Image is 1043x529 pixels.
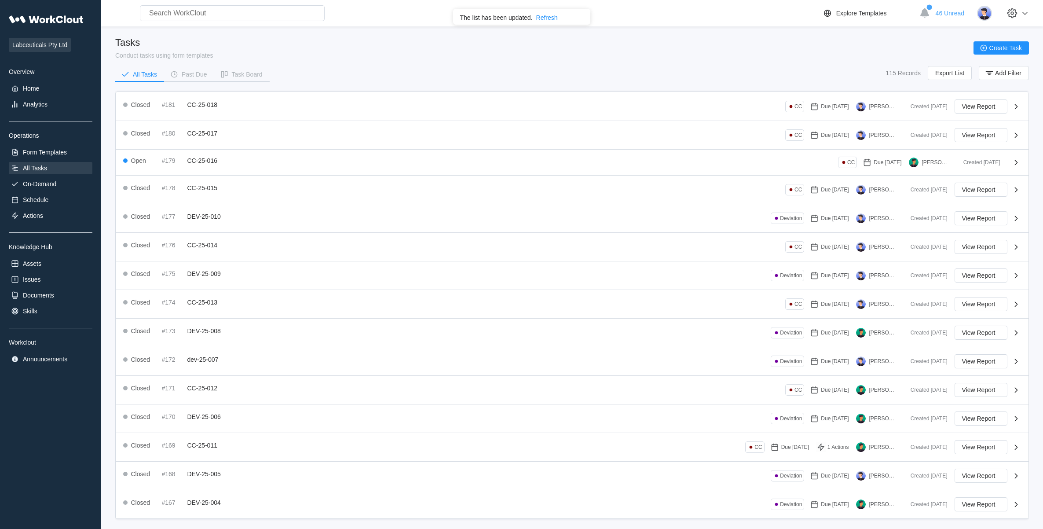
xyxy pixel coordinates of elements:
div: [PERSON_NAME] [869,272,897,279]
div: [PERSON_NAME] [869,301,897,307]
img: user.png [856,500,866,509]
img: user-5.png [856,471,866,481]
div: Closed [131,470,150,478]
div: Created [DATE] [904,103,948,110]
img: user.png [856,414,866,423]
img: user-5.png [856,271,866,280]
button: Export List [928,66,972,80]
div: Closed [131,385,150,392]
a: Closed#173DEV-25-008DeviationDue [DATE][PERSON_NAME]Created [DATE]View Report [116,319,1028,347]
div: Due [DATE] [821,501,849,507]
a: Analytics [9,98,92,110]
span: CC-25-013 [187,299,217,306]
div: Due [DATE] [781,444,809,450]
div: Tasks [115,37,213,48]
a: Open#179CC-25-016CCDue [DATE][PERSON_NAME]Created [DATE] [116,150,1028,176]
button: View Report [955,326,1007,340]
button: View Report [955,469,1007,483]
div: Conduct tasks using form templates [115,52,213,59]
span: Export List [935,70,964,76]
span: View Report [962,272,995,279]
img: user-5.png [856,356,866,366]
span: Create Task [989,45,1022,51]
div: Closed [131,442,150,449]
div: CC [794,387,802,393]
div: [PERSON_NAME] [869,132,897,138]
div: Form Templates [23,149,67,156]
span: 46 Unread [936,10,964,17]
a: Explore Templates [822,8,915,18]
a: Closed#169CC-25-011CCDue [DATE]1 Actions[PERSON_NAME]Created [DATE]View Report [116,433,1028,462]
span: View Report [962,132,995,138]
div: #180 [162,130,184,137]
button: View Report [955,128,1007,142]
a: Closed#170DEV-25-006DeviationDue [DATE][PERSON_NAME]Created [DATE]View Report [116,404,1028,433]
div: CC [794,187,802,193]
a: Actions [9,209,92,222]
span: Labceuticals Pty Ltd [9,38,71,52]
button: View Report [955,99,1007,114]
div: Created [DATE] [904,132,948,138]
span: CC-25-014 [187,242,217,249]
div: Closed [131,327,150,334]
a: Closed#178CC-25-015CCDue [DATE][PERSON_NAME]Created [DATE]View Report [116,176,1028,204]
button: View Report [955,211,1007,225]
div: Task Board [232,71,263,77]
div: Closed [131,213,150,220]
button: View Report [955,440,1007,454]
div: #177 [162,213,184,220]
span: CC-25-018 [187,101,217,108]
div: Announcements [23,356,67,363]
div: #167 [162,499,184,506]
div: Created [DATE] [904,444,948,450]
div: #173 [162,327,184,334]
div: Closed [131,413,150,420]
div: Created [DATE] [904,215,948,221]
div: [PERSON_NAME] [869,444,897,450]
span: Add Filter [995,70,1021,76]
span: View Report [962,301,995,307]
div: [PERSON_NAME] [869,103,897,110]
div: [PERSON_NAME] [869,215,897,221]
div: Created [DATE] [904,473,948,479]
div: Created [DATE] [904,387,948,393]
div: Closed [131,499,150,506]
span: View Report [962,215,995,221]
div: [PERSON_NAME] [869,187,897,193]
button: All Tasks [115,68,164,81]
div: #179 [162,157,184,164]
button: View Report [955,268,1007,283]
div: Explore Templates [836,10,887,17]
div: Deviation [780,415,802,422]
div: On-Demand [23,180,56,187]
span: DEV-25-005 [187,470,221,478]
div: CC [794,244,802,250]
img: user.png [856,328,866,338]
input: Search WorkClout [140,5,325,21]
span: View Report [962,103,995,110]
span: View Report [962,244,995,250]
div: Created [DATE] [904,187,948,193]
button: View Report [955,497,1007,511]
div: Closed [131,299,150,306]
div: Closed [131,184,150,191]
span: View Report [962,330,995,336]
div: Closed [131,356,150,363]
img: user-5.png [856,130,866,140]
button: Add Filter [979,66,1029,80]
div: #169 [162,442,184,449]
div: CC [794,103,802,110]
div: #171 [162,385,184,392]
span: CC-25-012 [187,385,217,392]
div: 115 Records [886,70,921,77]
div: Due [DATE] [821,272,849,279]
div: [PERSON_NAME] [869,387,897,393]
div: [PERSON_NAME] [869,244,897,250]
button: Past Due [164,68,214,81]
div: [PERSON_NAME] [869,358,897,364]
a: Closed#171CC-25-012CCDue [DATE][PERSON_NAME]Created [DATE]View Report [116,376,1028,404]
a: Issues [9,273,92,286]
a: Closed#175DEV-25-009DeviationDue [DATE][PERSON_NAME]Created [DATE]View Report [116,261,1028,290]
div: Created [DATE] [904,358,948,364]
div: Created [DATE] [904,272,948,279]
